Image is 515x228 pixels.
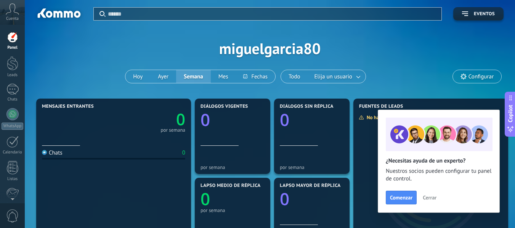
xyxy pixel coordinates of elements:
text: 0 [201,108,210,131]
span: Eventos [474,11,495,17]
button: Eventos [453,7,504,21]
span: Lapso medio de réplica [201,183,261,188]
text: 0 [280,108,289,131]
div: por semana [201,207,265,213]
text: 0 [201,187,210,210]
a: 0 [114,108,185,130]
div: Calendario [2,150,24,155]
button: Hoy [125,70,150,83]
div: No hay suficientes datos para mostrar [359,114,451,121]
span: Configurar [468,73,494,80]
div: Panel [2,45,24,50]
button: Semana [176,70,211,83]
button: Ayer [150,70,176,83]
div: Leads [2,73,24,78]
button: Elija un usuario [308,70,366,83]
span: Cerrar [423,195,436,200]
div: 0 [182,149,185,156]
span: Copilot [507,105,514,122]
div: por semana [201,164,265,170]
button: Fechas [236,70,275,83]
span: Diálogos sin réplica [280,104,334,109]
h2: ¿Necesitas ayuda de un experto? [386,157,492,164]
div: WhatsApp [2,123,23,130]
div: por semana [160,128,185,132]
div: Listas [2,177,24,182]
button: Todo [281,70,308,83]
text: 0 [176,108,185,130]
div: por semana [280,164,344,170]
img: Chats [42,150,47,155]
text: 0 [280,187,289,210]
button: Cerrar [419,192,440,203]
div: Chats [2,97,24,102]
span: Cuenta [6,16,19,21]
span: Nuestros socios pueden configurar tu panel de control. [386,167,492,183]
span: Mensajes entrantes [42,104,94,109]
button: Comenzar [386,191,417,204]
div: Chats [42,149,63,156]
button: Mes [211,70,236,83]
span: Fuentes de leads [359,104,403,109]
span: Diálogos vigentes [201,104,248,109]
span: Comenzar [390,195,412,200]
span: Elija un usuario [313,72,354,82]
span: Lapso mayor de réplica [280,183,340,188]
